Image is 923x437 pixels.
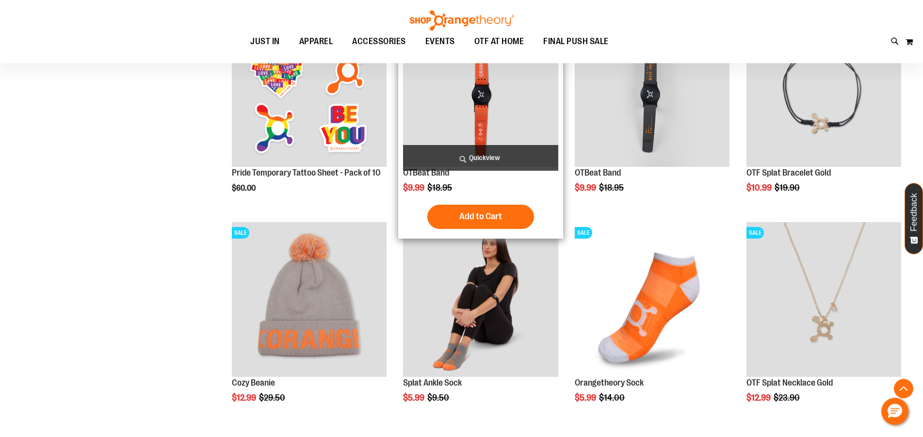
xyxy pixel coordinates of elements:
[427,393,451,403] span: $9.50
[227,7,391,217] div: product
[427,205,534,229] button: Add to Cart
[398,217,563,427] div: product
[232,12,387,167] img: Pride Temporary Tattoo Sheet - Pack of 10
[342,31,416,52] a: ACCESSORIES
[746,12,901,167] img: Product image for Splat Bracelet Gold
[909,193,919,231] span: Feedback
[746,183,773,193] span: $10.99
[905,183,923,254] button: Feedback - Show survey
[543,31,609,52] span: FINAL PUSH SALE
[746,12,901,168] a: Product image for Splat Bracelet GoldSALE
[232,12,387,168] a: Pride Temporary Tattoo Sheet - Pack of 10
[232,222,387,377] img: Main view of OTF Cozy Scarf Grey
[241,31,290,53] a: JUST IN
[403,393,426,403] span: $5.99
[774,393,801,403] span: $23.90
[746,378,833,388] a: OTF Splat Necklace Gold
[232,222,387,378] a: Main view of OTF Cozy Scarf GreySALE
[250,31,280,52] span: JUST IN
[232,227,249,239] span: SALE
[403,12,558,167] img: OTBeat Band
[416,31,465,53] a: EVENTS
[408,10,515,31] img: Shop Orangetheory
[575,222,729,378] a: Product image for Orangetheory SockSALE
[746,222,901,377] img: Product image for Splat Necklace Gold
[227,217,391,427] div: product
[599,183,625,193] span: $18.95
[403,12,558,168] a: OTBeat BandSALE
[575,393,598,403] span: $5.99
[575,227,592,239] span: SALE
[575,168,621,178] a: OTBeat Band
[459,211,502,222] span: Add to Cart
[232,378,275,388] a: Cozy Beanie
[398,7,563,239] div: product
[742,217,906,427] div: product
[575,12,729,168] a: OTBeat BandSALE
[403,378,462,388] a: Splat Ankle Sock
[425,31,455,52] span: EVENTS
[599,393,626,403] span: $14.00
[299,31,333,52] span: APPAREL
[232,393,258,403] span: $12.99
[881,398,908,425] button: Hello, have a question? Let’s chat.
[575,12,729,167] img: OTBeat Band
[746,227,764,239] span: SALE
[570,217,734,427] div: product
[775,183,801,193] span: $19.90
[575,378,644,388] a: Orangetheory Sock
[403,183,426,193] span: $9.99
[403,168,449,178] a: OTBeat Band
[403,145,558,171] a: Quickview
[290,31,343,53] a: APPAREL
[742,7,906,217] div: product
[746,168,831,178] a: OTF Splat Bracelet Gold
[746,393,772,403] span: $12.99
[465,31,534,53] a: OTF AT HOME
[427,183,453,193] span: $18.95
[894,379,913,398] button: Back To Top
[575,222,729,377] img: Product image for Orangetheory Sock
[575,183,598,193] span: $9.99
[232,184,257,193] span: $60.00
[570,7,734,217] div: product
[403,222,558,378] a: Product image for Splat Ankle SockSALE
[403,222,558,377] img: Product image for Splat Ankle Sock
[232,168,381,178] a: Pride Temporary Tattoo Sheet - Pack of 10
[746,222,901,378] a: Product image for Splat Necklace GoldSALE
[474,31,524,52] span: OTF AT HOME
[259,393,287,403] span: $29.50
[534,31,618,53] a: FINAL PUSH SALE
[352,31,406,52] span: ACCESSORIES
